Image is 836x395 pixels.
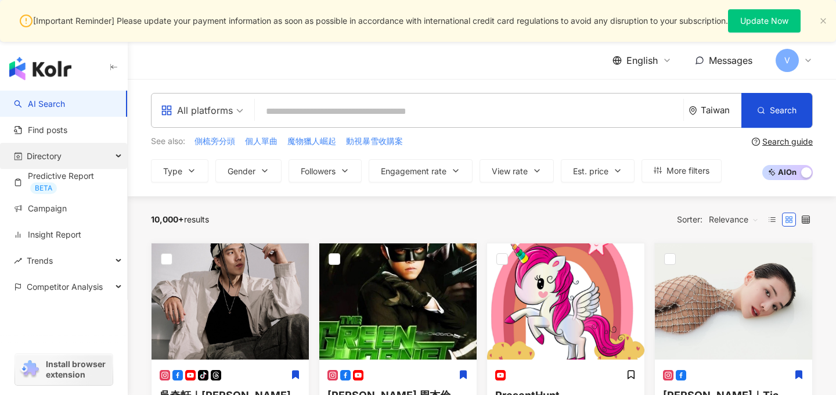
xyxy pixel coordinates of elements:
span: Competitor Analysis [27,274,103,300]
a: Campaign [14,203,67,214]
span: question-circle [752,138,760,146]
div: Taiwan [701,105,741,115]
span: 10,000+ [151,214,184,224]
span: V [784,54,790,67]
a: Predictive ReportBETA [14,170,118,194]
span: Messages [709,55,752,66]
img: KOL Avatar [152,243,309,360]
button: Engagement rate [369,159,473,182]
span: Trends [27,247,53,274]
div: Search guide [762,137,813,146]
button: 魔物獵人崛起 [287,135,337,148]
span: View rate [492,167,528,176]
div: results [151,215,209,224]
button: Followers [289,159,362,182]
span: Search [770,106,797,115]
div: Sorter: [677,210,765,229]
button: Search [741,93,812,128]
span: 個人單曲 [245,135,278,147]
span: More filters [666,166,709,175]
button: Update Now [728,9,801,33]
a: Insight Report [14,229,81,240]
span: close [820,17,827,24]
span: Update Now [740,16,788,26]
img: KOL Avatar [319,243,477,360]
span: See also: [151,135,185,147]
button: View rate [480,159,554,182]
span: Directory [27,143,62,169]
button: 個人單曲 [244,135,278,148]
button: close [820,17,827,25]
img: KOL Avatar [655,243,812,360]
span: 魔物獵人崛起 [287,135,336,147]
span: 動視暴雪收購案 [346,135,403,147]
span: Engagement rate [381,167,446,176]
button: More filters [642,159,722,182]
a: searchAI Search [14,98,65,110]
button: 動視暴雪收購案 [345,135,403,148]
span: Gender [228,167,255,176]
a: Find posts [14,124,67,136]
span: appstore [161,105,172,116]
span: 側梳旁分頭 [194,135,235,147]
img: chrome extension [19,360,41,379]
span: English [626,54,658,67]
span: Relevance [709,210,759,229]
img: KOL Avatar [487,243,644,360]
div: All platforms [161,101,233,120]
button: Est. price [561,159,635,182]
a: chrome extensionInstall browser extension [15,354,113,385]
span: Followers [301,167,336,176]
span: Install browser extension [46,359,109,380]
span: environment [689,106,697,115]
span: rise [14,257,22,265]
span: Est. price [573,167,608,176]
img: logo [9,57,71,80]
button: Gender [215,159,282,182]
span: Type [163,167,182,176]
button: 側梳旁分頭 [194,135,236,148]
button: Type [151,159,208,182]
span: [Important Reminder] Please update your payment information as soon as possible in accordance wit... [33,15,728,27]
